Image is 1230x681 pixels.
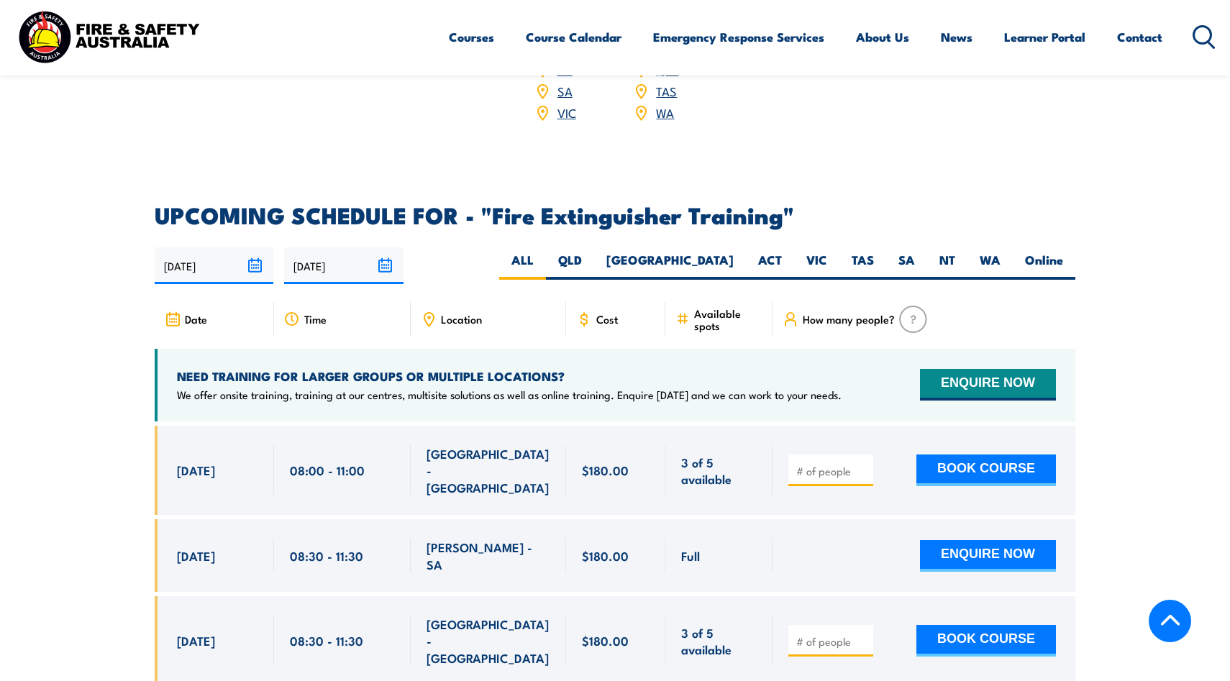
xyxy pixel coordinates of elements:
[916,454,1056,486] button: BOOK COURSE
[927,252,967,280] label: NT
[177,388,842,402] p: We offer onsite training, training at our centres, multisite solutions as well as online training...
[582,462,629,478] span: $180.00
[941,18,972,56] a: News
[796,464,868,478] input: # of people
[1004,18,1085,56] a: Learner Portal
[177,632,215,649] span: [DATE]
[557,104,576,121] a: VIC
[449,18,494,56] a: Courses
[920,540,1056,572] button: ENQUIRE NOW
[441,313,482,325] span: Location
[290,632,363,649] span: 08:30 - 11:30
[290,462,365,478] span: 08:00 - 11:00
[681,624,757,658] span: 3 of 5 available
[290,547,363,564] span: 08:30 - 11:30
[546,252,594,280] label: QLD
[916,625,1056,657] button: BOOK COURSE
[856,18,909,56] a: About Us
[185,313,207,325] span: Date
[967,252,1013,280] label: WA
[177,368,842,384] h4: NEED TRAINING FOR LARGER GROUPS OR MULTIPLE LOCATIONS?
[284,247,403,284] input: To date
[155,204,1075,224] h2: UPCOMING SCHEDULE FOR - "Fire Extinguisher Training"
[920,369,1056,401] button: ENQUIRE NOW
[177,462,215,478] span: [DATE]
[656,60,678,78] a: QLD
[653,18,824,56] a: Emergency Response Services
[656,104,674,121] a: WA
[304,313,327,325] span: Time
[1117,18,1162,56] a: Contact
[499,252,546,280] label: ALL
[746,252,794,280] label: ACT
[694,307,762,332] span: Available spots
[796,634,868,649] input: # of people
[656,82,677,99] a: TAS
[794,252,839,280] label: VIC
[427,445,550,495] span: [GEOGRAPHIC_DATA] - [GEOGRAPHIC_DATA]
[839,252,886,280] label: TAS
[582,632,629,649] span: $180.00
[1013,252,1075,280] label: Online
[177,547,215,564] span: [DATE]
[681,547,700,564] span: Full
[427,616,550,666] span: [GEOGRAPHIC_DATA] - [GEOGRAPHIC_DATA]
[155,247,273,284] input: From date
[582,547,629,564] span: $180.00
[594,252,746,280] label: [GEOGRAPHIC_DATA]
[803,313,895,325] span: How many people?
[886,252,927,280] label: SA
[681,454,757,488] span: 3 of 5 available
[427,539,550,572] span: [PERSON_NAME] - SA
[596,313,618,325] span: Cost
[526,18,621,56] a: Course Calendar
[557,82,573,99] a: SA
[557,60,573,78] a: NT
